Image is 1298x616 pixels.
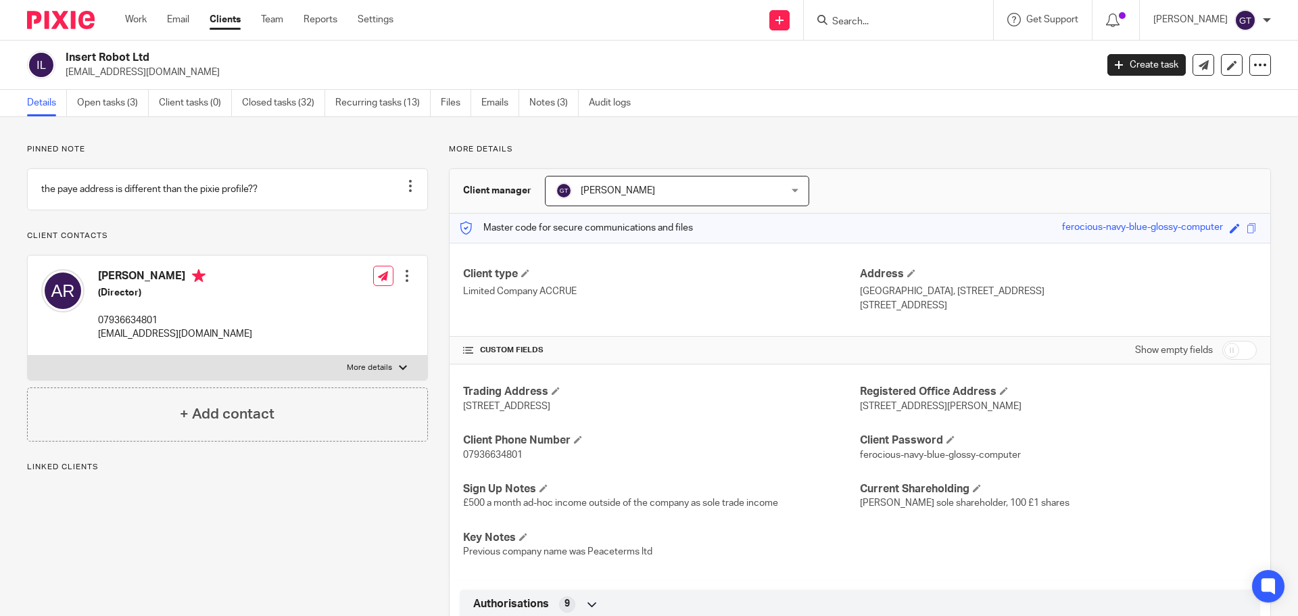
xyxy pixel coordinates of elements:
[463,285,860,298] p: Limited Company ACCRUE
[860,482,1257,496] h4: Current Shareholding
[27,51,55,79] img: svg%3E
[66,51,883,65] h2: Insert Robot Ltd
[304,13,337,26] a: Reports
[860,433,1257,448] h4: Client Password
[98,327,252,341] p: [EMAIL_ADDRESS][DOMAIN_NAME]
[463,385,860,399] h4: Trading Address
[77,90,149,116] a: Open tasks (3)
[27,90,67,116] a: Details
[1234,9,1256,31] img: svg%3E
[556,183,572,199] img: svg%3E
[335,90,431,116] a: Recurring tasks (13)
[860,267,1257,281] h4: Address
[463,482,860,496] h4: Sign Up Notes
[27,11,95,29] img: Pixie
[581,186,655,195] span: [PERSON_NAME]
[860,385,1257,399] h4: Registered Office Address
[125,13,147,26] a: Work
[192,269,206,283] i: Primary
[347,362,392,373] p: More details
[463,184,531,197] h3: Client manager
[473,597,549,611] span: Authorisations
[98,269,252,286] h4: [PERSON_NAME]
[358,13,393,26] a: Settings
[1153,13,1228,26] p: [PERSON_NAME]
[1107,54,1186,76] a: Create task
[66,66,1087,79] p: [EMAIL_ADDRESS][DOMAIN_NAME]
[98,286,252,300] h5: (Director)
[449,144,1271,155] p: More details
[1026,15,1078,24] span: Get Support
[463,267,860,281] h4: Client type
[441,90,471,116] a: Files
[463,498,778,508] span: £500 a month ad-hoc income outside of the company as sole trade income
[860,450,1021,460] span: ferocious-navy-blue-glossy-computer
[529,90,579,116] a: Notes (3)
[1062,220,1223,236] div: ferocious-navy-blue-glossy-computer
[463,531,860,545] h4: Key Notes
[463,547,652,556] span: Previous company name was Peaceterms ltd
[27,462,428,473] p: Linked clients
[261,13,283,26] a: Team
[481,90,519,116] a: Emails
[180,404,274,425] h4: + Add contact
[463,345,860,356] h4: CUSTOM FIELDS
[27,144,428,155] p: Pinned note
[98,314,252,327] p: 07936634801
[460,221,693,235] p: Master code for secure communications and files
[564,597,570,611] span: 9
[27,231,428,241] p: Client contacts
[860,285,1257,298] p: [GEOGRAPHIC_DATA], [STREET_ADDRESS]
[1135,343,1213,357] label: Show empty fields
[831,16,953,28] input: Search
[167,13,189,26] a: Email
[463,450,523,460] span: 07936634801
[860,402,1021,411] span: [STREET_ADDRESS][PERSON_NAME]
[860,299,1257,312] p: [STREET_ADDRESS]
[41,269,85,312] img: svg%3E
[242,90,325,116] a: Closed tasks (32)
[589,90,641,116] a: Audit logs
[463,402,550,411] span: [STREET_ADDRESS]
[159,90,232,116] a: Client tasks (0)
[210,13,241,26] a: Clients
[463,433,860,448] h4: Client Phone Number
[860,498,1069,508] span: [PERSON_NAME] sole shareholder, 100 £1 shares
